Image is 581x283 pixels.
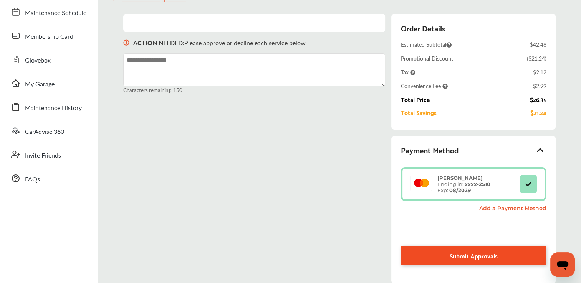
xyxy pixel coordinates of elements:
[450,250,498,261] span: Submit Approvals
[401,82,448,90] span: Convenience Fee
[123,32,129,53] img: svg+xml;base64,PHN2ZyB3aWR0aD0iMTYiIGhlaWdodD0iMTciIHZpZXdCb3g9IjAgMCAxNiAxNyIgZmlsbD0ibm9uZSIgeG...
[533,82,546,90] div: $2.99
[25,151,61,161] span: Invite Friends
[533,68,546,76] div: $2.12
[550,252,575,277] iframe: Button to launch messaging window
[25,56,51,66] span: Glovebox
[437,175,483,181] strong: [PERSON_NAME]
[25,32,73,42] span: Membership Card
[25,79,55,89] span: My Garage
[7,26,90,46] a: Membership Card
[401,143,546,156] div: Payment Method
[401,41,452,48] span: Estimated Subtotal
[530,41,546,48] div: $42.48
[401,68,415,76] span: Tax
[133,38,184,47] b: ACTION NEEDED :
[7,49,90,69] a: Glovebox
[7,168,90,188] a: FAQs
[25,174,40,184] span: FAQs
[526,54,546,62] div: ( $21.24 )
[7,2,90,22] a: Maintenance Schedule
[401,21,445,35] div: Order Details
[25,103,82,113] span: Maintenance History
[133,38,306,47] p: Please approve or decline each service below
[7,121,90,141] a: CarAdvise 360
[401,246,546,265] a: Submit Approvals
[25,8,86,18] span: Maintenance Schedule
[530,109,546,116] div: $21.24
[401,109,437,116] div: Total Savings
[7,97,90,117] a: Maintenance History
[25,127,64,137] span: CarAdvise 360
[530,96,546,103] div: $26.35
[465,181,490,187] strong: xxxx- 2510
[401,96,430,103] div: Total Price
[449,187,471,193] strong: 08/2029
[7,73,90,93] a: My Garage
[479,205,546,212] a: Add a Payment Method
[123,86,386,94] small: Characters remaining: 150
[7,145,90,165] a: Invite Friends
[434,175,494,193] div: Ending in: Exp:
[401,54,453,62] div: Promotional Discount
